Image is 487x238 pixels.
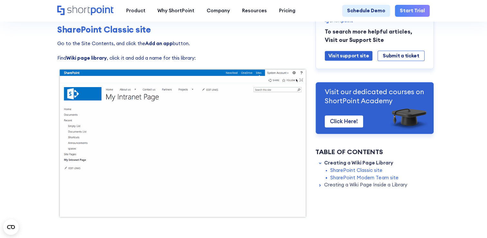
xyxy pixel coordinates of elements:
[324,181,407,189] a: Creating a Wiki Page Inside a Library
[455,207,487,238] iframe: Chat Widget
[342,5,390,17] a: Schedule Demo
[201,5,236,17] a: Company
[57,40,308,62] p: Go to the Site Contents, and click the button. Find , click it and add a name for this library:
[57,25,308,35] h3: SharePoint Classic site
[325,51,373,61] a: Visit support site
[242,7,267,15] div: Resources
[151,5,201,17] a: Why ShortPoint
[66,55,107,61] strong: Wiki page library
[330,167,382,174] a: SharePoint Classic site
[325,28,425,44] p: To search more helpful articles, Visit our Support Site
[157,7,194,15] div: Why ShortPoint
[126,7,145,15] div: Product
[3,219,19,235] button: Open CMP widget
[330,174,398,181] a: SharePoint Modern Team site
[315,147,434,157] div: Table of Contents
[378,51,424,61] a: Submit a ticket
[324,159,393,167] a: Creating a Wiki Page Library
[273,5,302,17] a: Pricing
[120,5,152,17] a: Product
[455,207,487,238] div: Widget de chat
[325,115,363,127] a: Click Here!
[236,5,273,17] a: Resources
[57,5,114,16] a: Home
[325,87,425,105] p: Visit our dedicated courses on ShortPoint Academy
[207,7,230,15] div: Company
[145,40,173,46] strong: Add an app
[395,5,430,17] a: Start Trial
[279,7,295,15] div: Pricing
